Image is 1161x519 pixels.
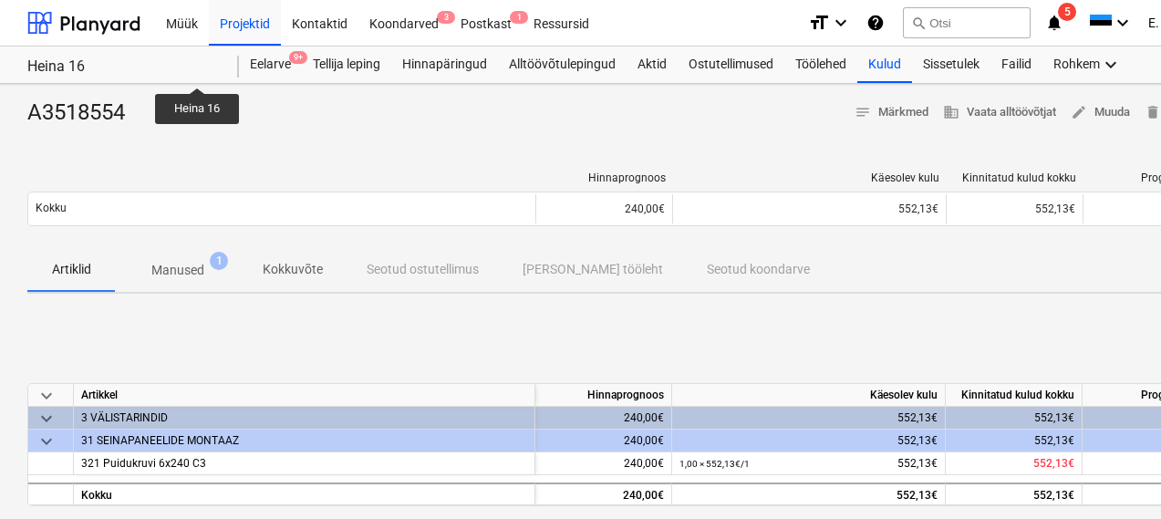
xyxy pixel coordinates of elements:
[49,260,93,279] p: Artiklid
[946,483,1083,505] div: 552,13€
[510,11,528,24] span: 1
[847,99,936,127] button: Märkmed
[27,57,217,77] div: Heina 16
[535,384,672,407] div: Hinnaprognoos
[943,102,1056,123] span: Vaata alltöövõtjat
[1033,457,1074,470] span: 552,13€
[535,407,672,430] div: 240,00€
[498,47,627,83] a: Alltöövõtulepingud
[81,457,206,470] span: 321 Puidukruvi 6x240 C3
[679,430,938,452] div: 552,13€
[81,407,527,429] div: 3 VÄLISTARINDID
[437,11,455,24] span: 3
[672,384,946,407] div: Käesolev kulu
[1071,102,1130,123] span: Muuda
[855,102,928,123] span: Märkmed
[1070,431,1161,519] iframe: Chat Widget
[857,47,912,83] a: Kulud
[239,47,302,83] a: Eelarve9+
[535,452,672,475] div: 240,00€
[535,194,672,223] div: 240,00€
[680,171,939,184] div: Käesolev kulu
[627,47,678,83] a: Aktid
[679,484,938,507] div: 552,13€
[680,202,938,215] div: 552,13€
[936,99,1063,127] button: Vaata alltöövõtjat
[36,408,57,430] span: keyboard_arrow_down
[946,384,1083,407] div: Kinnitatud kulud kokku
[946,194,1083,223] div: 552,13€
[1042,47,1133,83] div: Rohkem
[27,99,140,128] div: A3518554
[946,430,1083,452] div: 552,13€
[678,47,784,83] a: Ostutellimused
[1063,99,1137,127] button: Muuda
[36,431,57,452] span: keyboard_arrow_down
[544,171,666,184] div: Hinnaprognoos
[855,104,871,120] span: notes
[679,407,938,430] div: 552,13€
[74,483,535,505] div: Kokku
[954,171,1076,184] div: Kinnitatud kulud kokku
[302,47,391,83] a: Tellija leping
[289,51,307,64] span: 9+
[784,47,857,83] a: Töölehed
[679,452,938,475] div: 552,13€
[36,201,67,216] p: Kokku
[1145,104,1161,120] span: delete
[912,47,990,83] a: Sissetulek
[1100,54,1122,76] i: keyboard_arrow_down
[679,459,750,469] small: 1,00 × 552,13€ / 1
[535,483,672,505] div: 240,00€
[946,407,1083,430] div: 552,13€
[239,47,302,83] div: Eelarve
[943,104,959,120] span: business
[210,252,228,270] span: 1
[263,260,323,279] p: Kokkuvõte
[81,430,527,452] div: 31 SEINAPANEELIDE MONTAAZ
[391,47,498,83] a: Hinnapäringud
[36,385,57,407] span: keyboard_arrow_down
[74,384,535,407] div: Artikkel
[535,430,672,452] div: 240,00€
[990,47,1042,83] a: Failid
[1071,104,1087,120] span: edit
[151,261,204,280] p: Manused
